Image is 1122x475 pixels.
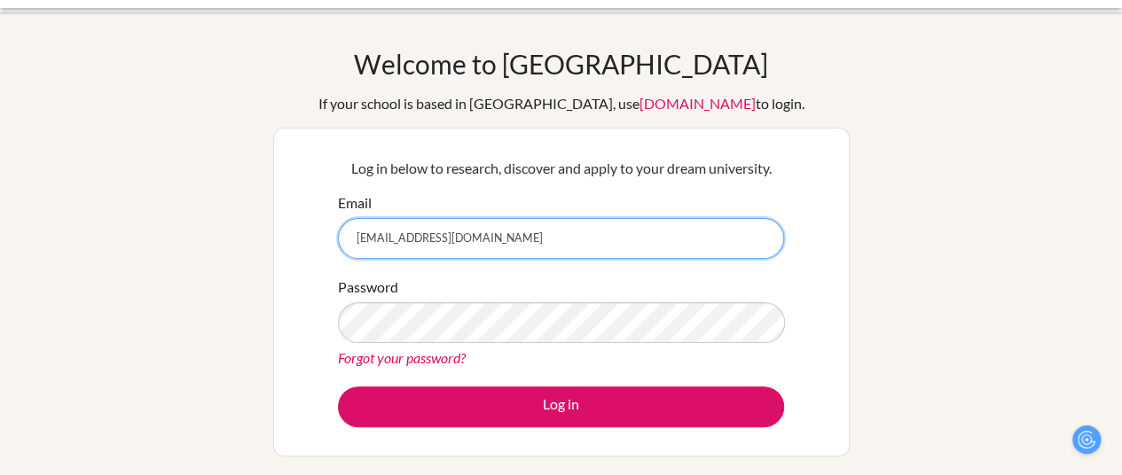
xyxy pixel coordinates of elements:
[338,158,784,179] p: Log in below to research, discover and apply to your dream university.
[318,93,804,114] div: If your school is based in [GEOGRAPHIC_DATA], use to login.
[639,95,756,112] a: [DOMAIN_NAME]
[354,48,768,80] h1: Welcome to [GEOGRAPHIC_DATA]
[338,386,784,427] button: Log in
[338,192,372,214] label: Email
[338,276,398,298] label: Password
[338,349,466,366] a: Forgot your password?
